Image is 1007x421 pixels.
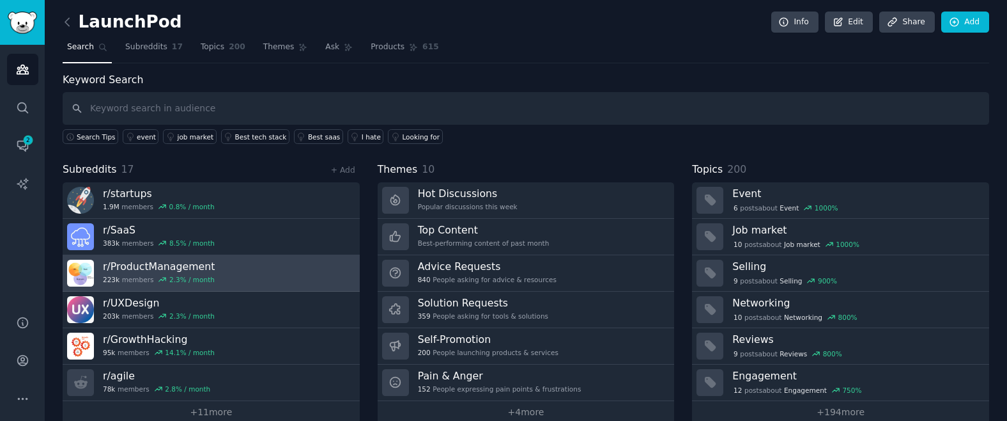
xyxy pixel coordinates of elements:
a: job market [163,129,216,144]
div: 1000 % [836,240,859,249]
span: Topics [692,162,723,178]
span: 10 [734,240,742,249]
a: Reviews9postsaboutReviews800% [692,328,989,365]
h3: Networking [732,296,980,310]
h3: r/ agile [103,369,210,383]
div: 0.8 % / month [169,202,215,211]
a: r/agile78kmembers2.8% / month [63,365,360,401]
a: Job market10postsaboutJob market1000% [692,219,989,255]
a: Hot DiscussionsPopular discussions this week [378,182,675,219]
img: SaaS [67,223,94,250]
div: Best tech stack [235,132,287,141]
h3: r/ GrowthHacking [103,333,215,346]
h3: Selling [732,260,980,273]
span: 615 [422,42,439,53]
a: r/startups1.9Mmembers0.8% / month [63,182,360,219]
a: Top ContentBest-performing content of past month [378,219,675,255]
span: Reviews [780,349,807,358]
span: Subreddits [125,42,167,53]
div: post s about [732,275,838,287]
label: Keyword Search [63,74,143,86]
span: Job market [784,240,820,249]
div: members [103,239,215,248]
span: Products [371,42,404,53]
span: 383k [103,239,119,248]
span: 95k [103,348,115,357]
span: 200 [229,42,245,53]
div: Best-performing content of past month [418,239,550,248]
h3: r/ startups [103,187,215,200]
div: post s about [732,239,860,250]
div: I hate [362,132,381,141]
a: Ask [321,37,357,63]
a: Best saas [294,129,343,144]
span: 9 [734,276,738,285]
h3: Event [732,187,980,200]
h3: Job market [732,223,980,237]
div: 800 % [823,349,842,358]
a: r/GrowthHacking95kmembers14.1% / month [63,328,360,365]
img: startups [67,187,94,214]
a: Search [63,37,112,63]
span: 2 [22,136,34,145]
a: Solution Requests359People asking for tools & solutions [378,292,675,328]
h3: Solution Requests [418,296,548,310]
div: 2.8 % / month [165,385,210,393]
div: People expressing pain points & frustrations [418,385,581,393]
div: People asking for advice & resources [418,275,557,284]
div: Best saas [308,132,340,141]
div: post s about [732,385,863,396]
div: 1000 % [815,203,838,212]
div: members [103,275,215,284]
div: job market [177,132,213,141]
span: 9 [734,349,738,358]
span: 359 [418,312,431,321]
span: 152 [418,385,431,393]
div: 750 % [842,386,861,395]
span: 1.9M [103,202,119,211]
h3: Reviews [732,333,980,346]
a: Best tech stack [221,129,289,144]
div: 900 % [818,276,837,285]
span: 10 [734,313,742,322]
span: 12 [734,386,742,395]
a: I hate [348,129,384,144]
span: Event [780,203,799,212]
span: 17 [121,163,134,175]
span: 6 [734,203,738,212]
h2: LaunchPod [63,12,182,33]
div: Popular discussions this week [418,202,518,211]
span: Subreddits [63,162,117,178]
div: Looking for [402,132,440,141]
span: 17 [172,42,183,53]
span: 840 [418,275,431,284]
a: r/ProductManagement223kmembers2.3% / month [63,255,360,292]
div: event [137,132,156,141]
div: People launching products & services [418,348,558,357]
a: Self-Promotion200People launching products & services [378,328,675,365]
div: post s about [732,312,858,323]
div: post s about [732,348,843,360]
a: Products615 [366,37,443,63]
h3: Advice Requests [418,260,557,273]
div: 2.3 % / month [169,312,215,321]
a: 2 [7,130,38,161]
button: Search Tips [63,129,118,144]
a: Add [941,12,989,33]
a: Looking for [388,129,442,144]
span: Themes [263,42,295,53]
div: 800 % [838,313,857,322]
input: Keyword search in audience [63,92,989,125]
div: members [103,348,215,357]
span: Networking [784,313,822,322]
span: 223k [103,275,119,284]
a: Subreddits17 [121,37,187,63]
img: GrowthHacking [67,333,94,360]
a: Networking10postsaboutNetworking800% [692,292,989,328]
span: Topics [201,42,224,53]
span: 10 [422,163,434,175]
a: r/SaaS383kmembers8.5% / month [63,219,360,255]
img: UXDesign [67,296,94,323]
a: + Add [331,166,355,175]
div: 14.1 % / month [165,348,215,357]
